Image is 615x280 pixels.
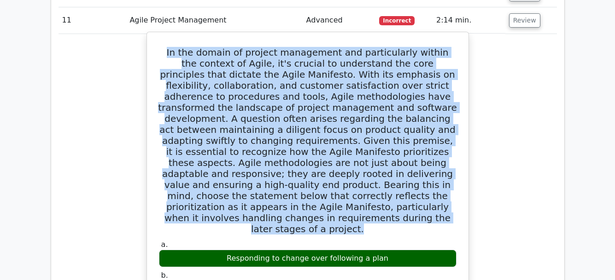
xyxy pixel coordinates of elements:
[59,7,126,34] td: 11
[509,13,540,28] button: Review
[159,250,457,268] div: Responding to change over following a plan
[379,16,415,25] span: Incorrect
[126,7,302,34] td: Agile Project Management
[433,7,505,34] td: 2:14 min.
[303,7,376,34] td: Advanced
[158,47,457,234] h5: In the domain of project management and particularly within the context of Agile, it's crucial to...
[161,240,168,249] span: a.
[161,271,168,280] span: b.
